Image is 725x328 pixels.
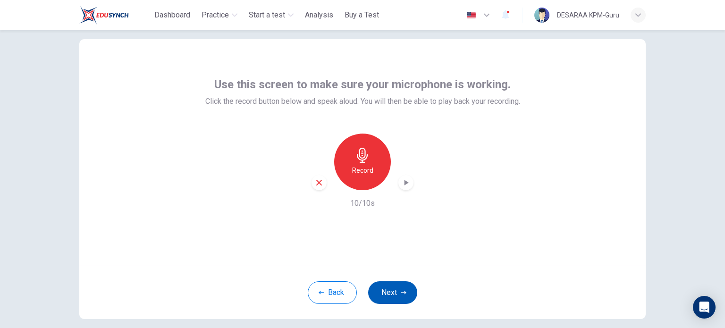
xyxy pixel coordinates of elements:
[305,9,333,21] span: Analysis
[249,9,285,21] span: Start a test
[334,134,391,190] button: Record
[352,165,373,176] h6: Record
[465,12,477,19] img: en
[214,77,511,92] span: Use this screen to make sure your microphone is working.
[341,7,383,24] button: Buy a Test
[79,6,151,25] a: ELTC logo
[198,7,241,24] button: Practice
[557,9,619,21] div: DESARAA KPM-Guru
[368,281,417,304] button: Next
[205,96,520,107] span: Click the record button below and speak aloud. You will then be able to play back your recording.
[79,6,129,25] img: ELTC logo
[534,8,549,23] img: Profile picture
[301,7,337,24] button: Analysis
[151,7,194,24] button: Dashboard
[245,7,297,24] button: Start a test
[350,198,375,209] h6: 10/10s
[693,296,716,319] div: Open Intercom Messenger
[345,9,379,21] span: Buy a Test
[154,9,190,21] span: Dashboard
[308,281,357,304] button: Back
[202,9,229,21] span: Practice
